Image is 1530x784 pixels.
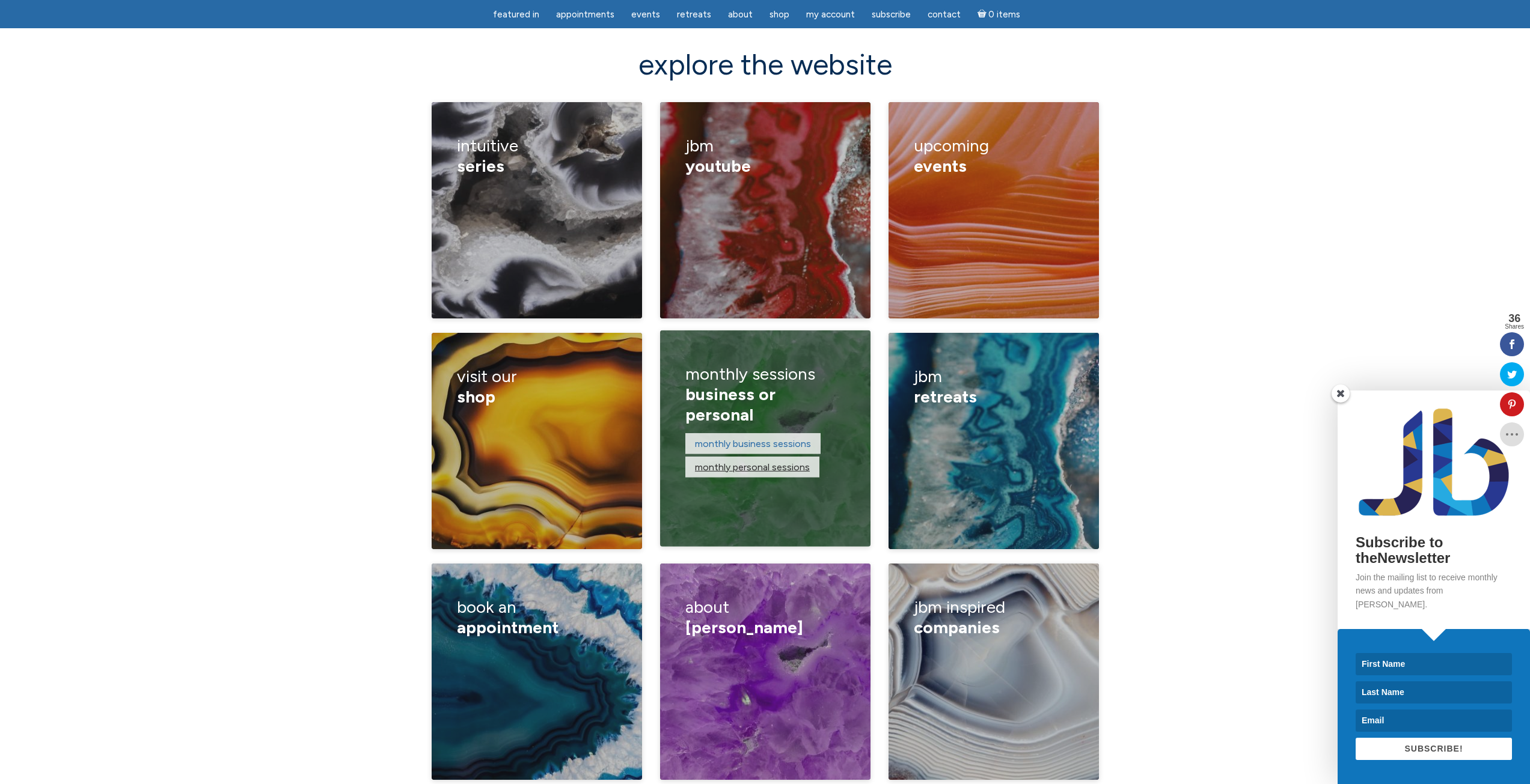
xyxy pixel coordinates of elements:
[685,617,803,637] span: [PERSON_NAME]
[432,49,1099,81] h2: explore the website
[1505,324,1524,330] span: Shares
[486,3,546,26] a: featured in
[914,589,1073,646] h3: jbm inspired
[695,461,810,472] a: monthly personal sessions
[457,386,495,407] span: shop
[457,617,558,637] span: appointment
[914,127,1073,184] h3: upcoming
[1356,738,1512,760] button: SUBSCRIBE!
[928,9,961,20] span: Contact
[988,10,1020,19] span: 0 items
[670,3,718,26] a: Retreats
[457,156,504,176] span: series
[549,3,622,26] a: Appointments
[685,589,845,646] h3: about
[1356,535,1512,567] h2: Subscribe to theNewsletter
[457,127,616,184] h3: Intuitive
[721,3,760,26] a: About
[457,589,616,646] h3: book an
[770,9,789,20] span: Shop
[1356,571,1512,611] p: Join the mailing list to receive monthly news and updates from [PERSON_NAME].
[631,9,660,20] span: Events
[685,127,845,184] h3: JBM
[1505,313,1524,324] span: 36
[685,356,845,433] h3: monthly sessions
[914,156,967,176] span: events
[970,2,1028,26] a: Cart0 items
[914,617,1000,637] span: Companies
[728,9,753,20] span: About
[914,386,977,407] span: retreats
[685,156,751,176] span: YouTube
[695,437,811,449] a: monthly business sessions
[864,3,918,26] a: Subscribe
[799,3,862,26] a: My Account
[457,358,616,415] h3: visit our
[920,3,968,26] a: Contact
[762,3,797,26] a: Shop
[677,9,711,20] span: Retreats
[624,3,667,26] a: Events
[1356,681,1512,703] input: Last Name
[978,9,989,20] i: Cart
[493,9,539,20] span: featured in
[1404,744,1463,753] span: SUBSCRIBE!
[872,9,911,20] span: Subscribe
[1356,710,1512,732] input: Email
[914,358,1073,415] h3: JBM
[685,384,776,425] span: business or personal
[1356,653,1512,675] input: First Name
[806,9,855,20] span: My Account
[556,9,614,20] span: Appointments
